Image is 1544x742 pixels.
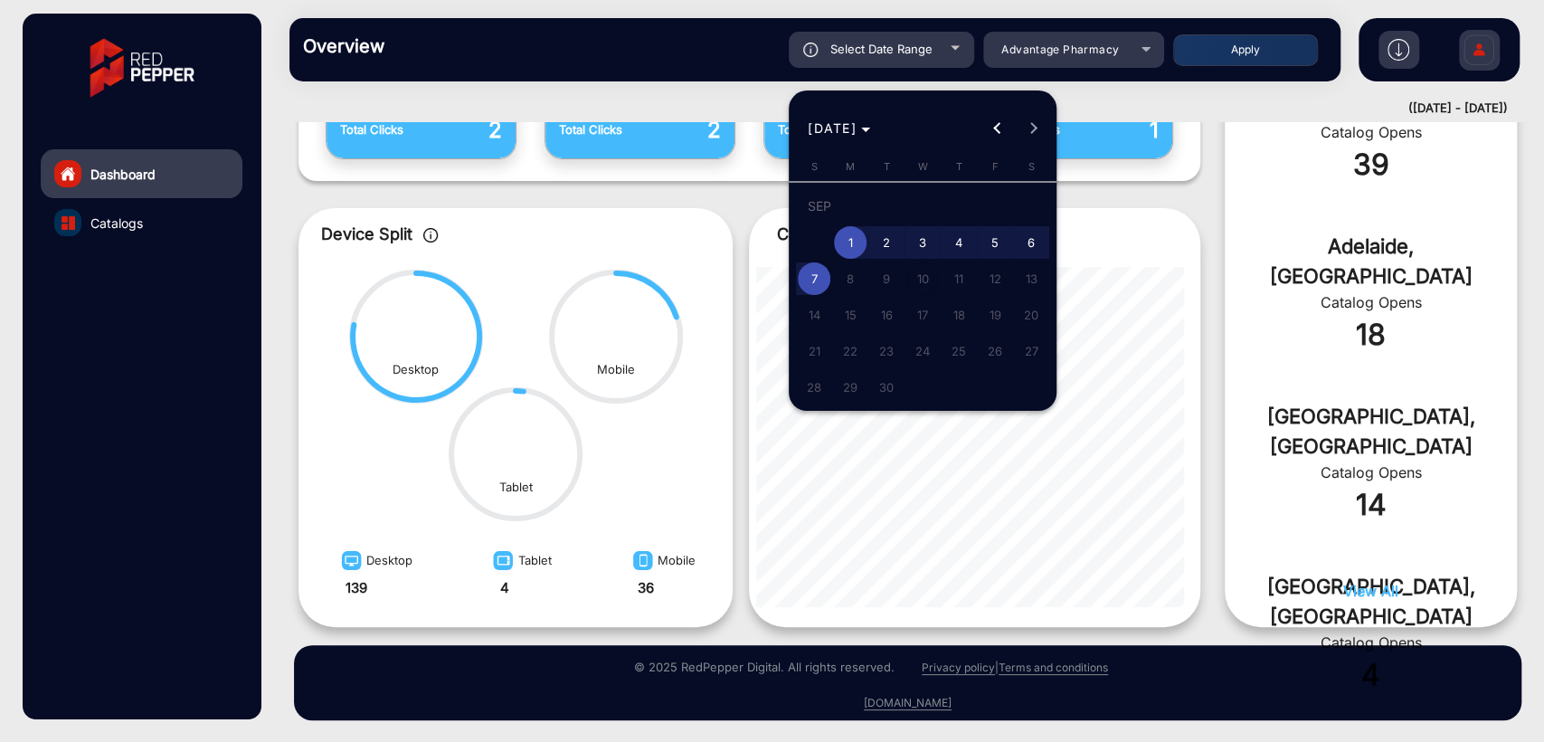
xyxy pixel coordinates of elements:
[834,335,867,367] span: 22
[870,262,903,295] span: 9
[832,261,868,297] button: September 8, 2025
[979,299,1011,331] span: 19
[905,224,941,261] button: September 3, 2025
[941,297,977,333] button: September 18, 2025
[834,299,867,331] span: 15
[832,369,868,405] button: September 29, 2025
[979,226,1011,259] span: 5
[1013,224,1049,261] button: September 6, 2025
[868,333,905,369] button: September 23, 2025
[798,299,830,331] span: 14
[905,297,941,333] button: September 17, 2025
[1015,335,1047,367] span: 27
[796,333,832,369] button: September 21, 2025
[868,369,905,405] button: September 30, 2025
[943,262,975,295] span: 11
[917,160,927,173] span: W
[810,160,817,173] span: S
[977,297,1013,333] button: September 19, 2025
[977,333,1013,369] button: September 26, 2025
[955,160,961,173] span: T
[868,224,905,261] button: September 2, 2025
[834,262,867,295] span: 8
[832,333,868,369] button: September 22, 2025
[796,297,832,333] button: September 14, 2025
[1015,262,1047,295] span: 13
[1013,297,1049,333] button: September 20, 2025
[832,297,868,333] button: September 15, 2025
[883,160,889,173] span: T
[870,335,903,367] span: 23
[796,369,832,405] button: September 28, 2025
[1013,333,1049,369] button: September 27, 2025
[943,226,975,259] span: 4
[808,120,857,136] span: [DATE]
[943,335,975,367] span: 25
[800,112,877,145] button: Choose month and year
[832,224,868,261] button: September 1, 2025
[906,299,939,331] span: 17
[941,224,977,261] button: September 4, 2025
[943,299,975,331] span: 18
[979,335,1011,367] span: 26
[906,262,939,295] span: 10
[977,261,1013,297] button: September 12, 2025
[846,160,855,173] span: M
[834,226,867,259] span: 1
[977,224,1013,261] button: September 5, 2025
[941,261,977,297] button: September 11, 2025
[1015,226,1047,259] span: 6
[870,371,903,404] span: 30
[798,371,830,404] span: 28
[796,188,1049,224] td: SEP
[870,299,903,331] span: 16
[991,160,998,173] span: F
[798,335,830,367] span: 21
[906,335,939,367] span: 24
[1015,299,1047,331] span: 20
[905,333,941,369] button: September 24, 2025
[798,262,830,295] span: 7
[980,110,1016,147] button: Previous month
[979,262,1011,295] span: 12
[905,261,941,297] button: September 10, 2025
[1013,261,1049,297] button: September 13, 2025
[834,371,867,404] span: 29
[796,261,832,297] button: September 7, 2025
[868,261,905,297] button: September 9, 2025
[870,226,903,259] span: 2
[941,333,977,369] button: September 25, 2025
[868,297,905,333] button: September 16, 2025
[1028,160,1034,173] span: S
[906,226,939,259] span: 3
